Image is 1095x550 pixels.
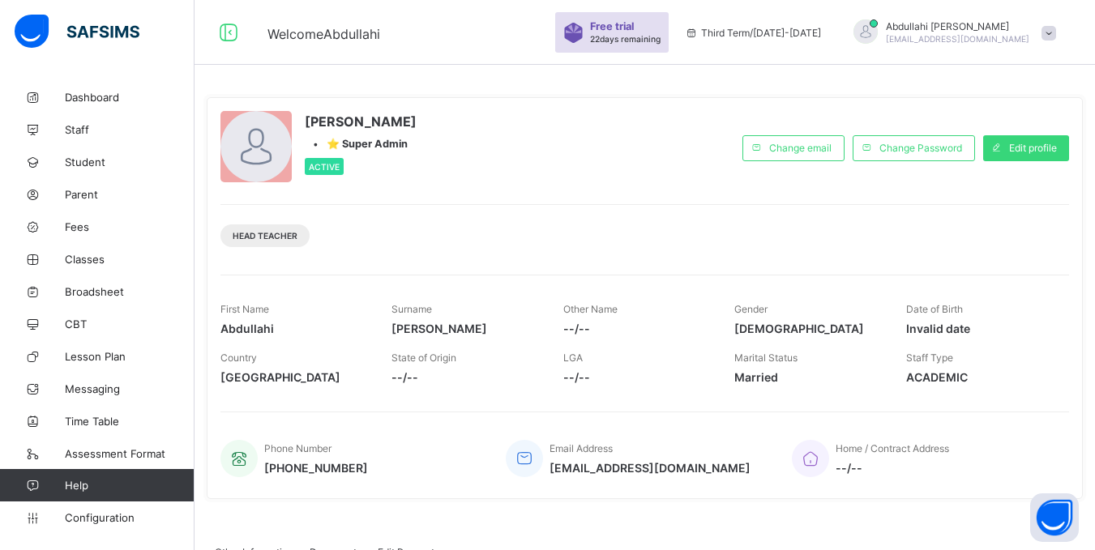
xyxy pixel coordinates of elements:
span: Active [309,162,340,172]
span: Phone Number [264,442,331,454]
span: --/-- [563,370,710,384]
span: [GEOGRAPHIC_DATA] [220,370,367,384]
span: Fees [65,220,195,233]
span: CBT [65,318,195,330]
span: ⭐ Super Admin [327,138,408,150]
span: --/-- [563,322,710,335]
div: AbdullahiAbdulbassit Alagbe [837,19,1064,46]
span: Help [65,479,194,492]
span: [PERSON_NAME] [305,113,417,130]
span: [DEMOGRAPHIC_DATA] [734,322,881,335]
span: Change email [769,142,832,154]
span: Dashboard [65,91,195,104]
span: ACADEMIC [906,370,1053,384]
span: --/-- [391,370,538,384]
span: Abdullahi [220,322,367,335]
span: Staff Type [906,352,953,364]
span: State of Origin [391,352,456,364]
span: Lesson Plan [65,350,195,363]
span: --/-- [836,461,949,475]
span: Staff [65,123,195,136]
span: 22 days remaining [590,34,661,44]
span: Student [65,156,195,168]
span: [PHONE_NUMBER] [264,461,368,475]
span: Configuration [65,511,194,524]
span: Assessment Format [65,447,195,460]
span: Abdullahi [PERSON_NAME] [886,20,1029,32]
span: Marital Status [734,352,798,364]
span: Edit profile [1009,142,1057,154]
span: Country [220,352,257,364]
span: First Name [220,303,269,315]
img: safsims [15,15,139,49]
span: LGA [563,352,583,364]
span: session/term information [685,27,821,39]
span: Welcome Abdullahi [267,26,380,42]
button: Open asap [1030,493,1079,542]
span: Broadsheet [65,285,195,298]
span: Married [734,370,881,384]
span: Date of Birth [906,303,963,315]
img: sticker-purple.71386a28dfed39d6af7621340158ba97.svg [563,23,584,43]
span: Invalid date [906,322,1053,335]
span: Home / Contract Address [836,442,949,454]
span: Classes [65,253,195,266]
span: Messaging [65,382,195,395]
span: Surname [391,303,432,315]
span: Email Address [550,442,613,454]
span: Head Teacher [233,231,297,241]
span: Other Name [563,303,618,315]
span: [PERSON_NAME] [391,322,538,335]
span: Time Table [65,415,195,428]
span: [EMAIL_ADDRESS][DOMAIN_NAME] [550,461,751,475]
div: • [305,138,417,150]
span: Parent [65,188,195,201]
span: Change Password [879,142,962,154]
span: Gender [734,303,768,315]
span: Free trial [590,20,652,32]
span: [EMAIL_ADDRESS][DOMAIN_NAME] [886,34,1029,44]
